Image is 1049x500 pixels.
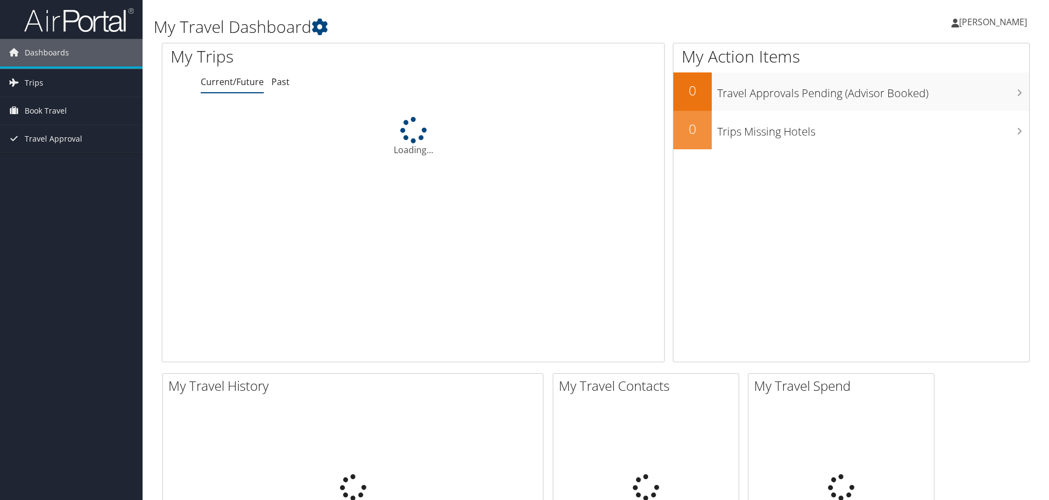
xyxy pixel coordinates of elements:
[154,15,743,38] h1: My Travel Dashboard
[673,72,1029,111] a: 0Travel Approvals Pending (Advisor Booked)
[168,377,543,395] h2: My Travel History
[673,120,712,138] h2: 0
[559,377,739,395] h2: My Travel Contacts
[271,76,290,88] a: Past
[25,125,82,153] span: Travel Approval
[171,45,447,68] h1: My Trips
[951,5,1038,38] a: [PERSON_NAME]
[201,76,264,88] a: Current/Future
[673,81,712,100] h2: 0
[754,377,934,395] h2: My Travel Spend
[162,117,664,156] div: Loading...
[24,7,134,33] img: airportal-logo.png
[673,111,1029,149] a: 0Trips Missing Hotels
[959,16,1027,28] span: [PERSON_NAME]
[673,45,1029,68] h1: My Action Items
[25,69,43,97] span: Trips
[25,97,67,125] span: Book Travel
[717,119,1029,139] h3: Trips Missing Hotels
[717,80,1029,101] h3: Travel Approvals Pending (Advisor Booked)
[25,39,69,66] span: Dashboards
